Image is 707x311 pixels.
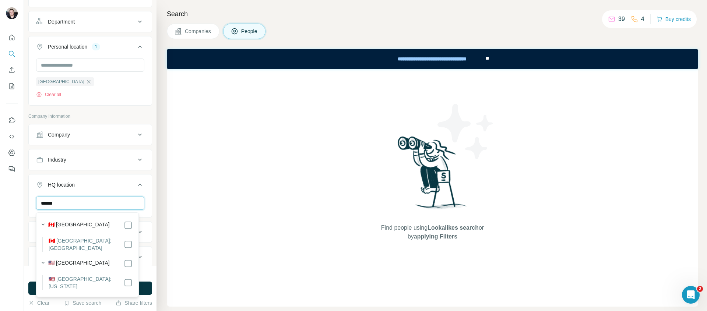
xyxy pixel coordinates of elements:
[414,233,457,240] span: applying Filters
[29,248,152,266] button: Employees (size)
[6,162,18,176] button: Feedback
[373,223,491,241] span: Find people using or by
[29,13,152,31] button: Department
[48,221,110,230] label: 🇨🇦 [GEOGRAPHIC_DATA]
[185,28,212,35] span: Companies
[38,78,84,85] span: [GEOGRAPHIC_DATA]
[28,113,152,120] p: Company information
[48,259,110,268] label: 🇺🇸 [GEOGRAPHIC_DATA]
[28,282,152,295] button: Run search
[64,299,101,307] button: Save search
[6,47,18,60] button: Search
[48,131,70,138] div: Company
[697,286,703,292] span: 2
[618,15,625,24] p: 39
[92,43,100,50] div: 1
[6,7,18,19] img: Avatar
[29,176,152,197] button: HQ location
[116,299,152,307] button: Share filters
[28,299,49,307] button: Clear
[6,79,18,93] button: My lists
[433,98,499,165] img: Surfe Illustration - Stars
[29,151,152,169] button: Industry
[49,275,124,290] label: 🇺🇸 [GEOGRAPHIC_DATA]: [US_STATE]
[6,114,18,127] button: Use Surfe on LinkedIn
[167,9,698,19] h4: Search
[29,223,152,241] button: Annual revenue ($)
[29,126,152,144] button: Company
[241,28,258,35] span: People
[6,130,18,143] button: Use Surfe API
[29,38,152,59] button: Personal location1
[48,18,75,25] div: Department
[167,49,698,69] iframe: Banner
[6,63,18,77] button: Enrich CSV
[36,91,61,98] button: Clear all
[657,14,691,24] button: Buy credits
[49,237,124,252] label: 🇨🇦 [GEOGRAPHIC_DATA]: [GEOGRAPHIC_DATA]
[48,181,75,188] div: HQ location
[428,225,479,231] span: Lookalikes search
[48,43,87,50] div: Personal location
[6,146,18,159] button: Dashboard
[6,31,18,44] button: Quick start
[641,15,644,24] p: 4
[394,134,471,216] img: Surfe Illustration - Woman searching with binoculars
[682,286,700,304] iframe: Intercom live chat
[48,156,66,163] div: Industry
